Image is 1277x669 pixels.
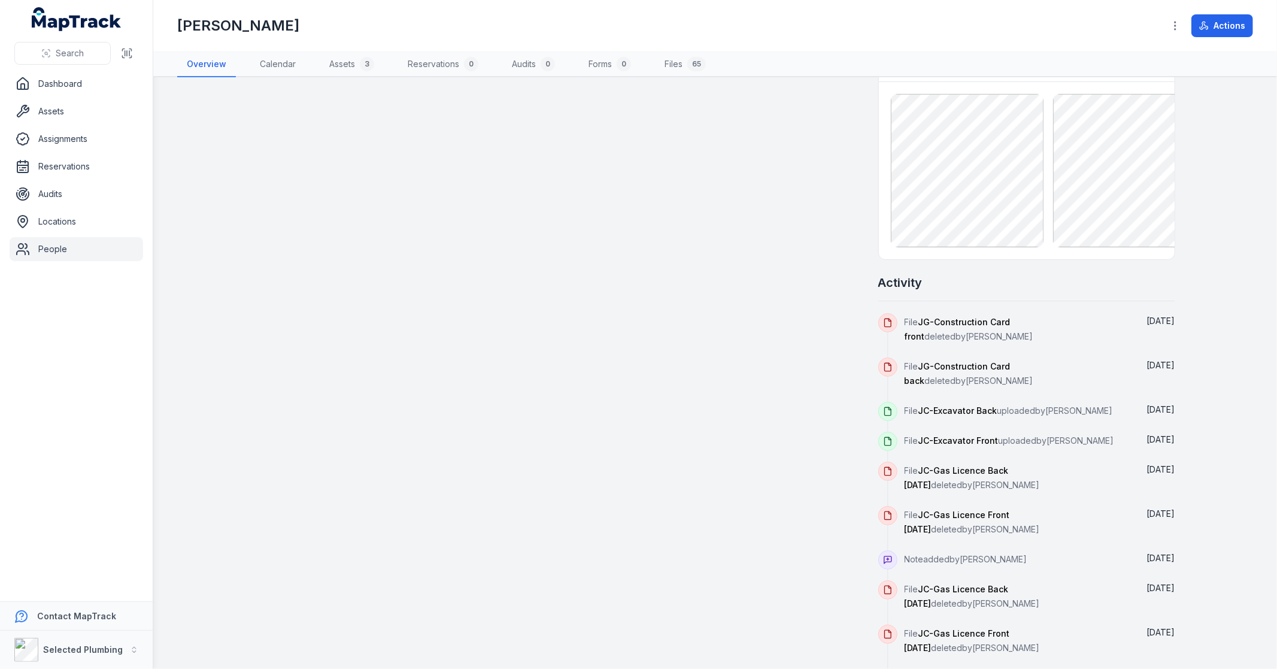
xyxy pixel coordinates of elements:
time: 02/09/2025, 3:25:54 pm [1147,360,1175,370]
time: 29/08/2025, 2:14:13 pm [1147,627,1175,637]
div: 0 [541,57,555,71]
span: Note added by [PERSON_NAME] [905,554,1027,564]
time: 02/09/2025, 6:27:48 am [1147,508,1175,519]
a: Overview [177,52,236,77]
span: File deleted by [PERSON_NAME] [905,584,1040,609]
button: Actions [1191,14,1253,37]
a: Assignments [10,127,143,151]
span: [DATE] [1147,360,1175,370]
span: File deleted by [PERSON_NAME] [905,465,1040,490]
a: Reservations0 [398,52,488,77]
span: File deleted by [PERSON_NAME] [905,510,1040,534]
span: JC-Excavator Back [918,405,997,416]
a: Files65 [655,52,715,77]
span: JC-Gas Licence Front [DATE] [905,628,1010,653]
a: Calendar [250,52,305,77]
span: File deleted by [PERSON_NAME] [905,361,1033,386]
span: [DATE] [1147,316,1175,326]
span: JC-Gas Licence Back [DATE] [905,584,1009,609]
time: 29/08/2025, 2:14:13 pm [1147,583,1175,593]
strong: Selected Plumbing [43,644,123,655]
span: Search [56,47,84,59]
span: JG-Construction Card back [905,361,1011,386]
a: People [10,237,143,261]
div: 0 [617,57,631,71]
span: [DATE] [1147,553,1175,563]
span: File uploaded by [PERSON_NAME] [905,405,1113,416]
div: 65 [687,57,706,71]
a: Audits0 [502,52,565,77]
time: 02/09/2025, 6:28:55 am [1147,434,1175,444]
a: Locations [10,210,143,234]
span: File deleted by [PERSON_NAME] [905,628,1040,653]
span: [DATE] [1147,434,1175,444]
a: Forms0 [579,52,641,77]
a: MapTrack [32,7,122,31]
span: File deleted by [PERSON_NAME] [905,317,1033,341]
strong: Contact MapTrack [37,611,116,621]
span: [DATE] [1147,508,1175,519]
span: JG-Construction Card front [905,317,1011,341]
span: File uploaded by [PERSON_NAME] [905,435,1114,446]
time: 02/09/2025, 6:28:55 am [1147,404,1175,414]
time: 02/09/2025, 3:25:54 pm [1147,316,1175,326]
a: Dashboard [10,72,143,96]
a: Reservations [10,155,143,178]
span: [DATE] [1147,583,1175,593]
span: [DATE] [1147,627,1175,637]
button: Search [14,42,111,65]
a: Assets [10,99,143,123]
time: 29/08/2025, 2:15:50 pm [1147,553,1175,563]
span: JC-Excavator Front [918,435,999,446]
div: 3 [360,57,374,71]
div: 0 [464,57,478,71]
span: JC-Gas Licence Back [DATE] [905,465,1009,490]
h1: [PERSON_NAME] [177,16,299,35]
a: Assets3 [320,52,384,77]
span: JC-Gas Licence Front [DATE] [905,510,1010,534]
a: Audits [10,182,143,206]
h2: Activity [878,274,923,291]
time: 02/09/2025, 6:27:48 am [1147,464,1175,474]
span: [DATE] [1147,404,1175,414]
span: [DATE] [1147,464,1175,474]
